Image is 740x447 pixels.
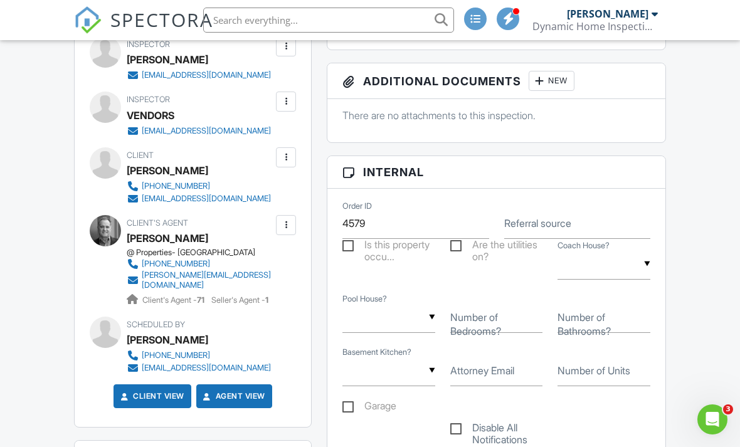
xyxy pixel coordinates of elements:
[529,71,574,91] div: New
[342,293,387,305] label: Pool House?
[342,201,372,212] label: Order ID
[142,70,271,80] div: [EMAIL_ADDRESS][DOMAIN_NAME]
[127,150,154,160] span: Client
[127,258,273,270] a: [PHONE_NUMBER]
[327,156,665,189] h3: Internal
[342,347,411,358] label: Basement Kitchen?
[142,270,273,290] div: [PERSON_NAME][EMAIL_ADDRESS][DOMAIN_NAME]
[342,108,650,122] p: There are no attachments to this inspection.
[558,302,650,333] input: Number of Bathrooms?
[127,248,283,258] div: @ Properties- [GEOGRAPHIC_DATA]
[450,239,543,255] label: Are the utilities on?
[127,95,170,104] span: Inspector
[127,180,271,192] a: [PHONE_NUMBER]
[697,404,727,434] iframe: Intercom live chat
[342,239,435,255] label: Is this property occupied?
[450,302,543,333] input: Number of Bedrooms?
[127,349,271,362] a: [PHONE_NUMBER]
[127,50,208,69] div: [PERSON_NAME]
[201,390,265,402] a: Agent View
[127,69,271,82] a: [EMAIL_ADDRESS][DOMAIN_NAME]
[127,229,208,248] div: [PERSON_NAME]
[127,161,208,180] div: [PERSON_NAME]
[127,362,271,374] a: [EMAIL_ADDRESS][DOMAIN_NAME]
[127,270,273,290] a: [PERSON_NAME][EMAIL_ADDRESS][DOMAIN_NAME]
[567,8,648,20] div: [PERSON_NAME]
[127,218,188,228] span: Client's Agent
[142,295,206,305] span: Client's Agent -
[142,126,271,136] div: [EMAIL_ADDRESS][DOMAIN_NAME]
[504,216,571,230] label: Referral source
[342,400,396,416] label: Garage
[118,390,184,402] a: Client View
[127,125,271,137] a: [EMAIL_ADDRESS][DOMAIN_NAME]
[142,363,271,373] div: [EMAIL_ADDRESS][DOMAIN_NAME]
[110,6,213,33] span: SPECTORA
[127,192,271,205] a: [EMAIL_ADDRESS][DOMAIN_NAME]
[127,330,208,349] div: [PERSON_NAME]
[142,259,210,269] div: [PHONE_NUMBER]
[74,6,102,34] img: The Best Home Inspection Software - Spectora
[74,17,213,43] a: SPECTORA
[265,295,268,305] strong: 1
[142,350,210,360] div: [PHONE_NUMBER]
[142,194,271,204] div: [EMAIL_ADDRESS][DOMAIN_NAME]
[532,20,658,33] div: Dynamic Home Inspection Services, LLC
[211,295,268,305] span: Seller's Agent -
[558,310,658,339] label: Number of Bathrooms?
[127,320,185,329] span: Scheduled By
[127,39,170,49] span: Inspector
[327,63,665,99] h3: Additional Documents
[127,106,174,125] div: VENDORS
[558,240,610,251] label: Coach House?
[558,355,650,386] input: Number of Units
[450,422,543,438] label: Disable All Notifications
[197,295,204,305] strong: 71
[558,364,630,377] label: Number of Units
[142,181,210,191] div: [PHONE_NUMBER]
[450,364,514,377] label: Attorney Email
[723,404,733,414] span: 3
[450,310,551,339] label: Number of Bedrooms?
[450,355,543,386] input: Attorney Email
[203,8,454,33] input: Search everything...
